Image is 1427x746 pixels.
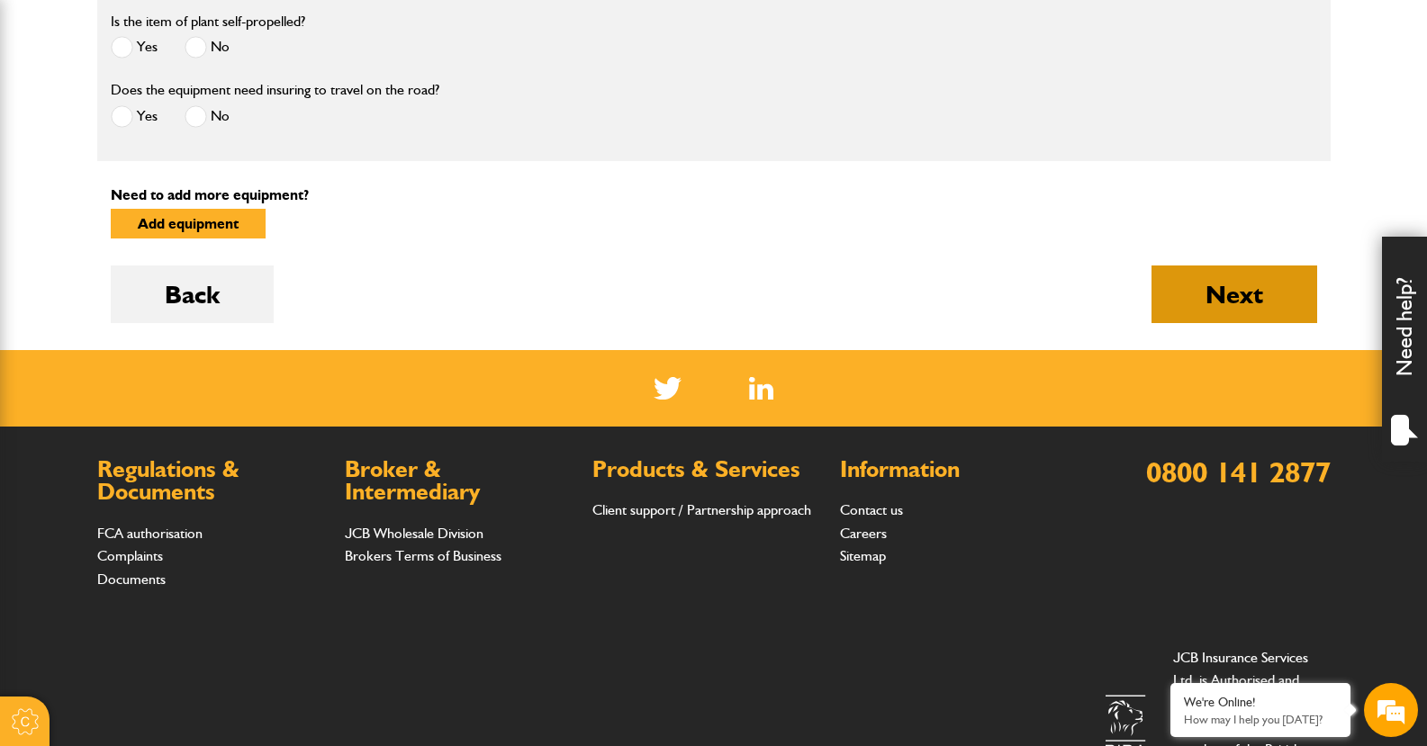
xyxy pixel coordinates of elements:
p: How may I help you today? [1184,713,1337,726]
a: FCA authorisation [97,525,203,542]
a: Brokers Terms of Business [345,547,501,564]
img: d_20077148190_company_1631870298795_20077148190 [31,100,76,125]
label: No [185,36,230,58]
h2: Information [840,458,1070,481]
textarea: Type your message and hit 'Enter' [23,326,329,539]
div: Minimize live chat window [295,9,339,52]
button: Next [1152,265,1317,323]
a: Careers [840,525,887,542]
em: Start Chat [245,554,327,579]
label: Yes [111,105,158,128]
img: Twitter [654,377,682,400]
img: Linked In [749,377,773,400]
input: Enter your last name [23,166,329,206]
div: Need help? [1382,237,1427,462]
label: No [185,105,230,128]
input: Enter your email address [23,220,329,259]
button: Add equipment [111,209,266,238]
h2: Regulations & Documents [97,458,327,504]
label: Does the equipment need insuring to travel on the road? [111,83,439,97]
label: Is the item of plant self-propelled? [111,14,305,29]
a: 0800 141 2877 [1146,454,1331,490]
label: Yes [111,36,158,58]
input: Enter your phone number [23,273,329,312]
button: Back [111,265,274,323]
h2: Broker & Intermediary [345,458,574,504]
a: Complaints [97,547,163,564]
div: Chat with us now [94,101,303,124]
div: We're Online! [1184,695,1337,710]
a: Contact us [840,501,903,518]
a: Client support / Partnership approach [592,501,811,518]
h2: Products & Services [592,458,822,481]
p: Need to add more equipment? [111,188,1317,202]
a: Sitemap [840,547,886,564]
a: JCB Wholesale Division [345,525,483,542]
a: LinkedIn [749,377,773,400]
a: Documents [97,571,166,588]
